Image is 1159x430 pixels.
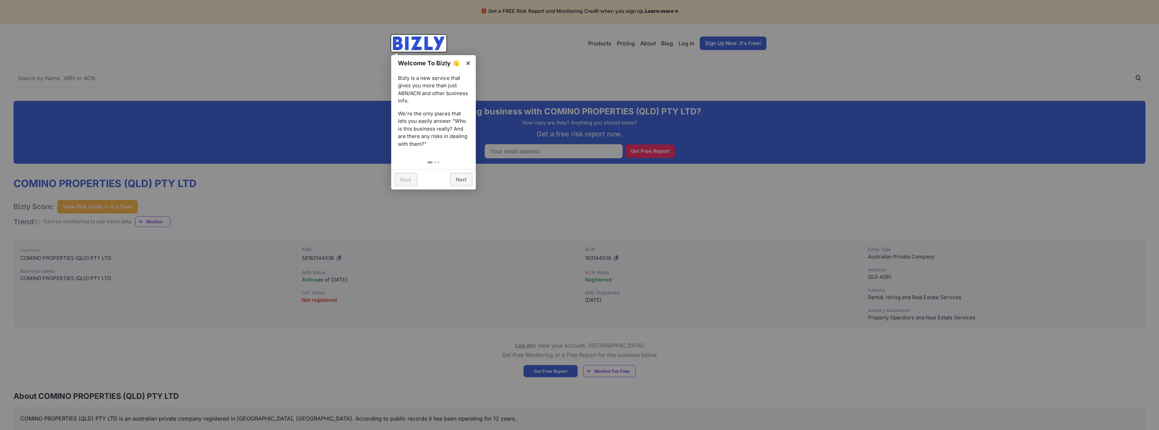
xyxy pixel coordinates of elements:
a: Back [395,173,417,186]
a: Next [450,173,472,186]
a: × [461,55,476,70]
p: We're the only places that lets you easily answer “Who is this business really? And are there any... [398,110,469,148]
h1: Welcome To Bizly 👋 [398,59,462,68]
p: Bizly is a new service that gives you more than just ABN/ACN and other business info. [398,74,469,105]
